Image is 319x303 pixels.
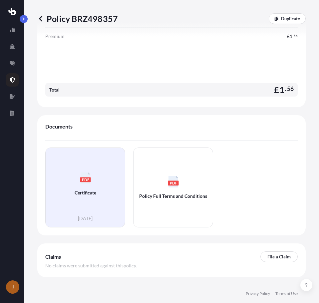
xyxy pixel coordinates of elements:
[45,148,125,227] a: PDFCertificate[DATE]
[82,177,89,181] text: PDF
[290,34,292,39] span: 1
[45,262,137,269] span: No claims were submitted against this policy .
[274,86,279,94] span: £
[75,189,96,196] span: Certificate
[267,253,291,260] p: File a Claim
[133,148,213,227] a: PDFPolicy Full Terms and Conditions
[287,34,290,39] span: £
[169,180,177,185] text: PDF
[37,13,118,24] p: Policy BRZ498357
[275,291,298,296] a: Terms of Use
[45,253,61,260] span: Claims
[260,251,298,262] a: File a Claim
[11,284,14,290] span: J
[45,123,73,130] span: Documents
[287,87,294,91] span: 56
[246,291,270,296] a: Privacy Policy
[139,193,207,199] span: Policy Full Terms and Conditions
[49,87,60,93] span: Total
[269,13,306,24] a: Duplicate
[281,15,300,22] p: Duplicate
[279,86,284,94] span: 1
[285,87,286,91] span: .
[78,215,93,222] span: [DATE]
